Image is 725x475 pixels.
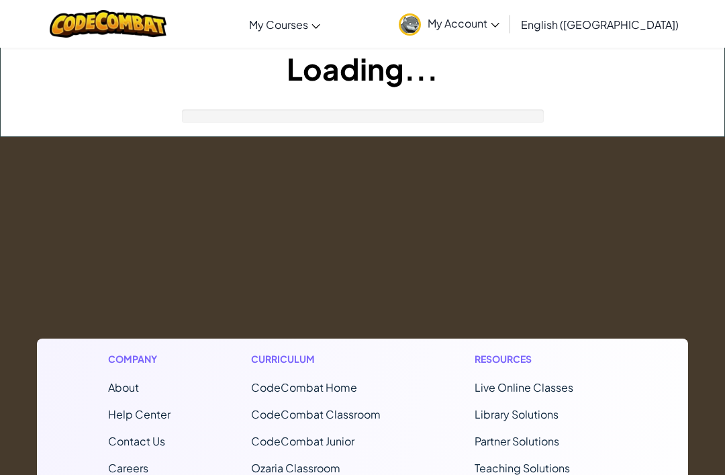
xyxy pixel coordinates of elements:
[475,380,573,394] a: Live Online Classes
[251,407,381,421] a: CodeCombat Classroom
[251,461,340,475] a: Ozaria Classroom
[475,407,559,421] a: Library Solutions
[108,380,139,394] a: About
[1,48,724,89] h1: Loading...
[108,352,171,366] h1: Company
[514,6,685,42] a: English ([GEOGRAPHIC_DATA])
[475,461,570,475] a: Teaching Solutions
[521,17,679,32] span: English ([GEOGRAPHIC_DATA])
[251,352,394,366] h1: Curriculum
[251,434,354,448] a: CodeCombat Junior
[50,10,167,38] img: CodeCombat logo
[428,16,499,30] span: My Account
[475,352,618,366] h1: Resources
[399,13,421,36] img: avatar
[249,17,308,32] span: My Courses
[242,6,327,42] a: My Courses
[251,380,357,394] span: CodeCombat Home
[475,434,559,448] a: Partner Solutions
[108,434,165,448] span: Contact Us
[392,3,506,45] a: My Account
[108,407,171,421] a: Help Center
[108,461,148,475] a: Careers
